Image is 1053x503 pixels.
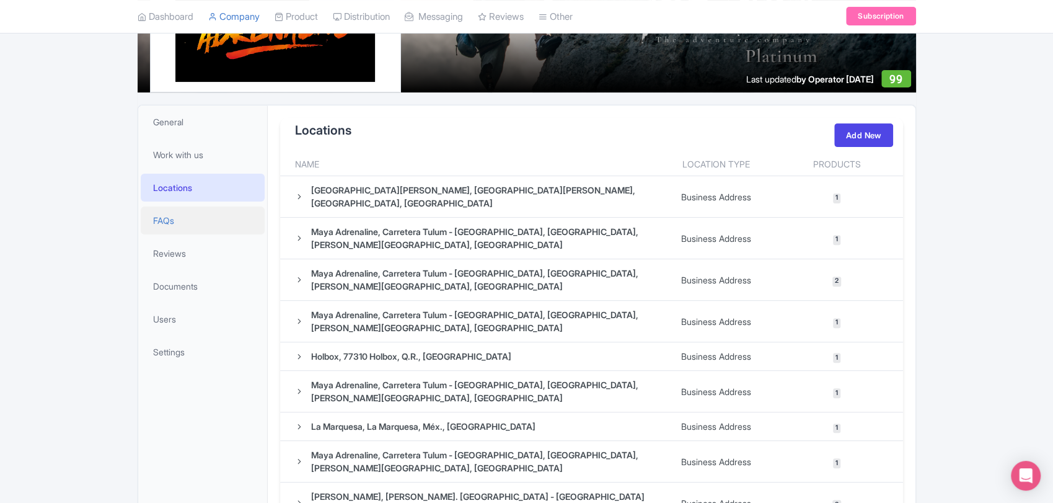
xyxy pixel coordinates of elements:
a: Work with us [141,141,265,169]
td: Business Address [654,371,778,412]
h3: Locations [295,123,351,138]
span: 1 [833,388,840,398]
div: Maya Adrenaline, Carretera Tulum - [GEOGRAPHIC_DATA], [GEOGRAPHIC_DATA], [PERSON_NAME][GEOGRAPHIC... [311,267,646,293]
div: Open Intercom Messenger [1011,461,1041,491]
th: Products [778,153,903,176]
span: by Operator [DATE] [796,74,874,84]
span: 1 [833,458,840,468]
span: Users [153,313,176,326]
div: Maya Adrenaline, Carretera Tulum - [GEOGRAPHIC_DATA], [GEOGRAPHIC_DATA], [PERSON_NAME][GEOGRAPHIC... [311,308,646,334]
span: 1 [833,235,840,245]
td: Business Address [654,176,778,218]
a: Locations [141,174,265,202]
th: Name [280,153,654,176]
td: Business Address [654,301,778,342]
div: [GEOGRAPHIC_DATA][PERSON_NAME], [GEOGRAPHIC_DATA][PERSON_NAME], [GEOGRAPHIC_DATA], [GEOGRAPHIC_DATA] [311,184,646,210]
div: Maya Adrenaline, Carretera Tulum - [GEOGRAPHIC_DATA], [GEOGRAPHIC_DATA], [PERSON_NAME][GEOGRAPHIC... [311,448,646,474]
a: Add New [834,123,893,147]
td: Business Address [654,259,778,301]
td: Business Address [654,342,778,371]
td: Business Address [654,441,778,483]
a: Users [141,305,265,333]
div: Maya Adrenaline, Carretera Tulum - [GEOGRAPHIC_DATA], [GEOGRAPHIC_DATA], [PERSON_NAME][GEOGRAPHIC... [311,378,646,404]
a: General [141,108,265,136]
td: Business Address [654,218,778,259]
div: Last updated [746,73,874,86]
span: 1 [833,318,840,328]
a: Subscription [846,7,915,26]
span: FAQs [153,214,174,227]
th: Location Type [654,153,778,176]
a: Documents [141,272,265,300]
span: Settings [153,345,185,358]
span: 99 [889,73,902,86]
span: 2 [832,277,841,287]
div: Maya Adrenaline, Carretera Tulum - [GEOGRAPHIC_DATA], [GEOGRAPHIC_DATA], [PERSON_NAME][GEOGRAPHIC... [311,225,646,251]
a: FAQs [141,207,265,234]
a: Settings [141,338,265,366]
span: 1 [833,353,840,363]
div: Holbox, 77310 Holbox, Q.R., [GEOGRAPHIC_DATA] [311,350,511,363]
span: Locations [153,181,192,194]
span: Documents [153,280,198,293]
span: 1 [833,194,840,203]
a: Reviews [141,239,265,267]
span: Work with us [153,148,203,161]
td: Business Address [654,412,778,441]
span: 1 [833,424,840,434]
div: La Marquesa, La Marquesa, Méx., [GEOGRAPHIC_DATA] [311,420,535,433]
span: General [153,115,183,128]
span: Reviews [153,247,186,260]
